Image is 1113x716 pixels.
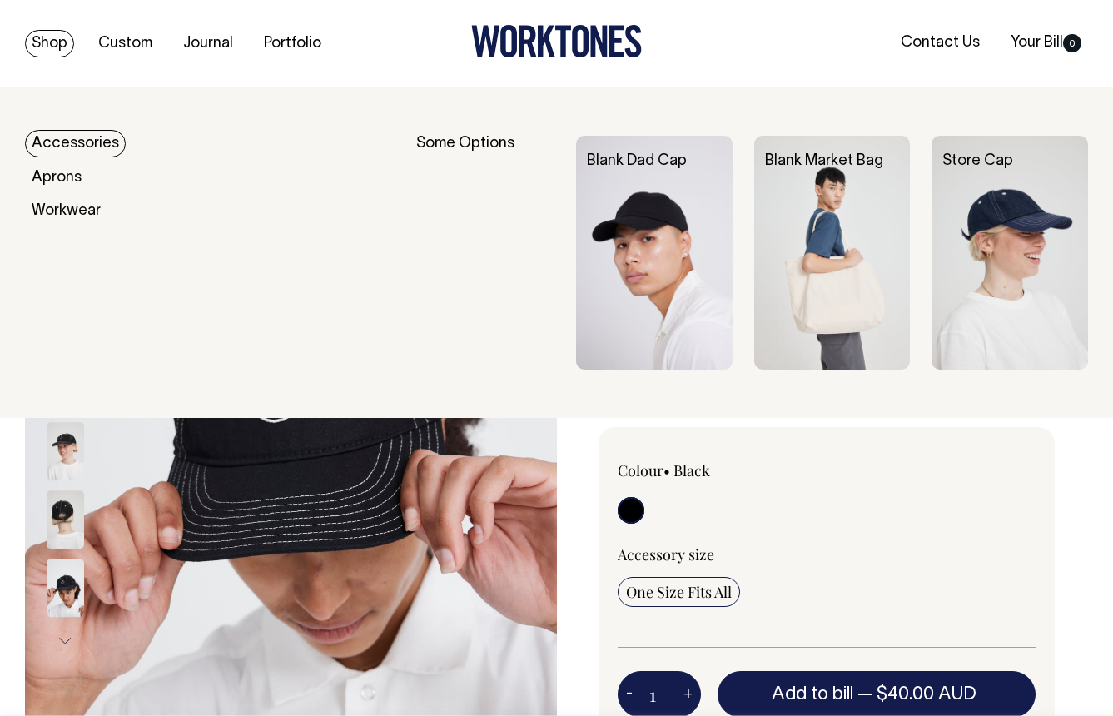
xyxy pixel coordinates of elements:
[25,130,126,157] a: Accessories
[25,30,74,57] a: Shop
[618,544,1036,564] div: Accessory size
[47,423,84,481] img: black
[932,136,1088,370] img: Store Cap
[765,154,883,168] a: Blank Market Bag
[673,460,710,480] label: Black
[587,154,687,168] a: Blank Dad Cap
[772,686,853,703] span: Add to bill
[416,136,554,370] div: Some Options
[25,164,88,191] a: Aprons
[942,154,1013,168] a: Store Cap
[663,460,670,480] span: •
[52,623,77,660] button: Next
[754,136,911,370] img: Blank Market Bag
[47,491,84,549] img: black
[857,686,981,703] span: —
[894,29,986,57] a: Contact Us
[618,577,740,607] input: One Size Fits All
[618,460,785,480] div: Colour
[176,30,240,57] a: Journal
[618,678,641,711] button: -
[1004,29,1088,57] a: Your Bill0
[675,678,701,711] button: +
[25,197,107,225] a: Workwear
[626,582,732,602] span: One Size Fits All
[92,30,159,57] a: Custom
[576,136,733,370] img: Blank Dad Cap
[877,686,976,703] span: $40.00 AUD
[257,30,328,57] a: Portfolio
[1063,34,1081,52] span: 0
[47,559,84,618] img: Smile Cap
